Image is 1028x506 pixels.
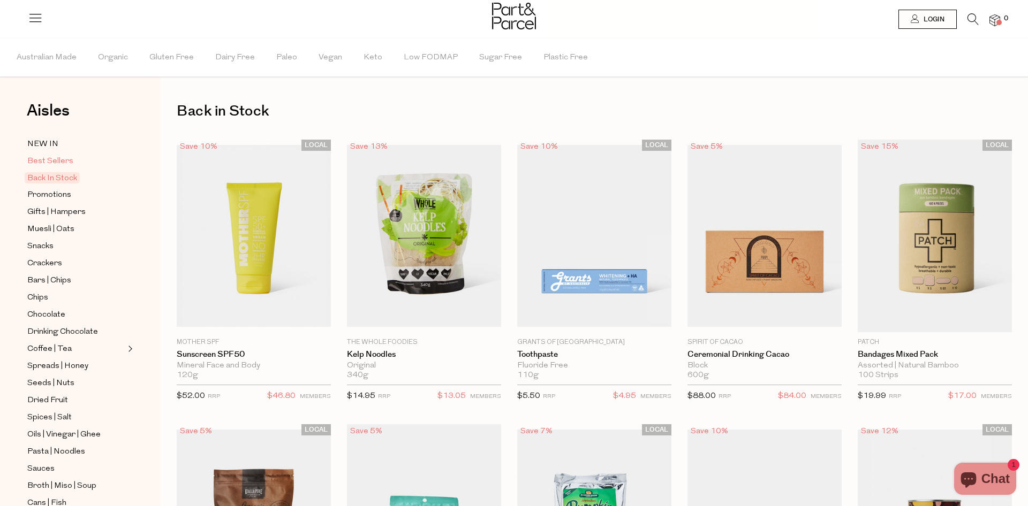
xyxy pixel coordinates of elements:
small: MEMBERS [470,394,501,400]
a: Promotions [27,188,125,202]
a: Pasta | Noodles [27,445,125,458]
span: Bars | Chips [27,274,71,287]
img: Kelp Noodles [347,145,501,327]
div: Original [347,361,501,371]
small: RRP [378,394,390,400]
span: Sugar Free [479,39,522,76]
small: MEMBERS [300,394,331,400]
small: RRP [719,394,731,400]
span: Spices | Salt [27,411,72,424]
span: Plastic Free [543,39,588,76]
span: $46.80 [267,389,296,403]
img: Toothpaste [517,145,671,327]
div: Save 10% [517,140,561,154]
div: Save 10% [177,140,221,154]
span: Pasta | Noodles [27,446,85,458]
span: $5.50 [517,392,540,400]
a: Aisles [27,103,70,129]
div: Save 5% [687,140,726,154]
span: Paleo [276,39,297,76]
small: MEMBERS [981,394,1012,400]
a: Toothpaste [517,350,671,359]
span: Oils | Vinegar | Ghee [27,428,101,441]
small: RRP [208,394,220,400]
span: LOCAL [982,140,1012,151]
a: Sunscreen SPF50 [177,350,331,359]
a: Dried Fruit [27,394,125,407]
span: Login [921,15,944,24]
a: Back In Stock [27,172,125,185]
small: RRP [543,394,555,400]
a: Muesli | Oats [27,223,125,236]
p: Patch [858,338,1012,347]
span: Best Sellers [27,155,73,168]
a: Bars | Chips [27,274,125,287]
div: Save 15% [858,140,902,154]
a: Bandages Mixed Pack [858,350,1012,359]
span: LOCAL [642,140,671,151]
a: Crackers [27,257,125,270]
span: Broth | Miso | Soup [27,480,96,493]
a: Best Sellers [27,155,125,168]
span: Seeds | Nuts [27,377,74,390]
div: Block [687,361,842,371]
span: $52.00 [177,392,205,400]
a: Broth | Miso | Soup [27,479,125,493]
a: Oils | Vinegar | Ghee [27,428,125,441]
span: Low FODMAP [404,39,458,76]
span: NEW IN [27,138,58,151]
button: Expand/Collapse Coffee | Tea [125,342,133,355]
a: Snacks [27,240,125,253]
span: $4.95 [613,389,636,403]
span: Gifts | Hampers [27,206,86,219]
span: Aisles [27,99,70,122]
p: The Whole Foodies [347,338,501,347]
span: Gluten Free [149,39,194,76]
img: Bandages Mixed Pack [858,140,1012,332]
span: Coffee | Tea [27,343,72,356]
span: Chips [27,292,48,304]
div: Save 5% [347,424,385,439]
p: Mother SPF [177,338,331,347]
span: Dried Fruit [27,394,68,407]
img: Sunscreen SPF50 [177,145,331,327]
small: RRP [889,394,901,400]
span: LOCAL [982,424,1012,435]
div: Save 10% [687,424,731,439]
div: Save 7% [517,424,556,439]
a: Gifts | Hampers [27,205,125,219]
span: $84.00 [778,389,806,403]
span: Drinking Chocolate [27,326,98,339]
p: Spirit of Cacao [687,338,842,347]
span: LOCAL [642,424,671,435]
span: 0 [1001,14,1011,24]
img: Part&Parcel [492,3,536,29]
a: Chips [27,291,125,304]
a: Coffee | Tea [27,342,125,356]
span: $14.95 [347,392,375,400]
span: Dairy Free [215,39,255,76]
div: Save 5% [177,424,215,439]
img: Ceremonial Drinking Cacao [687,145,842,327]
a: NEW IN [27,137,125,151]
span: $13.05 [437,389,466,403]
span: 120g [177,371,198,380]
span: 600g [687,371,709,380]
span: $88.00 [687,392,716,400]
span: LOCAL [301,424,331,435]
a: Drinking Chocolate [27,325,125,339]
a: Chocolate [27,308,125,321]
span: Chocolate [27,309,65,321]
span: Promotions [27,189,71,202]
div: Save 13% [347,140,391,154]
div: Fluoride Free [517,361,671,371]
div: Assorted | Natural Bamboo [858,361,1012,371]
span: LOCAL [301,140,331,151]
a: Spreads | Honey [27,359,125,373]
span: 100 Strips [858,371,898,380]
a: Ceremonial Drinking Cacao [687,350,842,359]
span: 110g [517,371,539,380]
span: Australian Made [17,39,77,76]
a: Login [898,10,957,29]
span: $19.99 [858,392,886,400]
